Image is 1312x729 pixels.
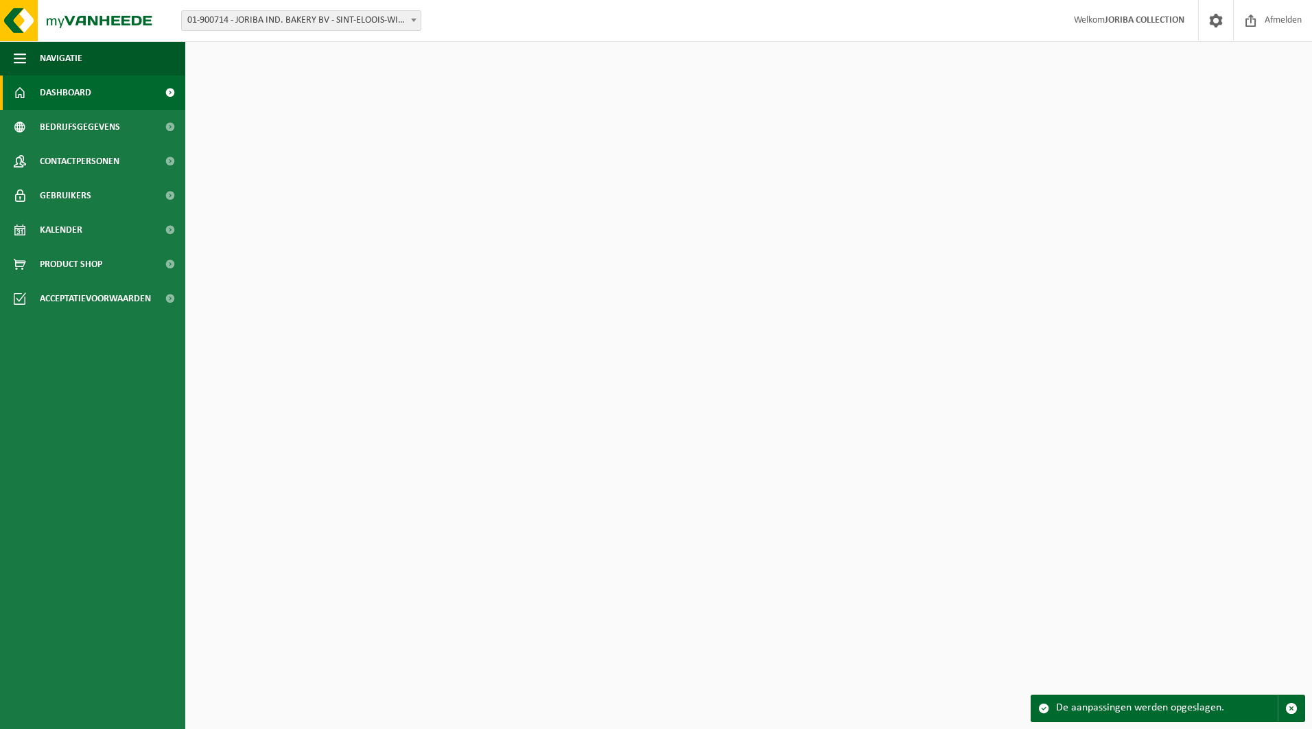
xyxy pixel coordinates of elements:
span: Product Shop [40,247,102,281]
span: Navigatie [40,41,82,76]
span: 01-900714 - JORIBA IND. BAKERY BV - SINT-ELOOIS-WINKEL [182,11,421,30]
span: Kalender [40,213,82,247]
div: De aanpassingen werden opgeslagen. [1056,695,1278,721]
span: Bedrijfsgegevens [40,110,120,144]
span: Dashboard [40,76,91,110]
strong: JORIBA COLLECTION [1105,15,1184,25]
span: Gebruikers [40,178,91,213]
span: Acceptatievoorwaarden [40,281,151,316]
span: 01-900714 - JORIBA IND. BAKERY BV - SINT-ELOOIS-WINKEL [181,10,421,31]
span: Contactpersonen [40,144,119,178]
